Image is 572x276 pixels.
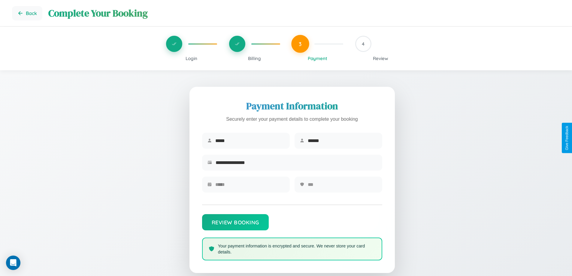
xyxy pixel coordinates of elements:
[12,6,42,20] button: Go back
[218,243,376,255] p: Your payment information is encrypted and secure. We never store your card details.
[248,56,261,61] span: Billing
[299,41,302,47] span: 3
[373,56,388,61] span: Review
[202,99,382,113] h2: Payment Information
[362,41,365,47] span: 4
[565,126,569,150] div: Give Feedback
[202,115,382,124] p: Securely enter your payment details to complete your booking
[48,7,560,20] h1: Complete Your Booking
[202,214,269,230] button: Review Booking
[186,56,197,61] span: Login
[308,56,327,61] span: Payment
[6,256,20,270] div: Open Intercom Messenger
